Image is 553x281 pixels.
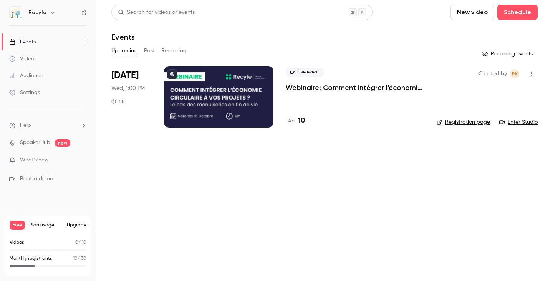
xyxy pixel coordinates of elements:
h6: Recyfe [28,9,46,17]
a: Webinaire: Comment intégrer l'économie circulaire dans vos projets ? [286,83,424,92]
span: PK [512,69,518,78]
span: Help [20,121,31,130]
span: [DATE] [111,69,139,81]
span: What's new [20,156,49,164]
span: Pauline KATCHAVENDA [510,69,519,78]
h1: Events [111,32,135,42]
a: 10 [286,116,305,126]
button: Recurring events [478,48,538,60]
button: New video [450,5,494,20]
span: Wed, 1:00 PM [111,85,145,92]
p: Monthly registrants [10,255,52,262]
div: Settings [9,89,40,96]
span: 0 [75,240,78,245]
div: Search for videos or events [118,8,195,17]
p: / 30 [73,255,86,262]
img: Recyfe [10,7,22,19]
button: Past [144,45,155,57]
a: Registration page [437,118,490,126]
button: Recurring [161,45,187,57]
a: Enter Studio [499,118,538,126]
button: Schedule [497,5,538,20]
h4: 10 [298,116,305,126]
span: Plan usage [30,222,62,228]
span: 10 [73,256,78,261]
li: help-dropdown-opener [9,121,87,130]
p: / 10 [75,239,86,246]
a: SpeakerHub [20,139,50,147]
button: Upgrade [67,222,86,228]
div: 1 h [111,98,124,105]
span: Created by [478,69,507,78]
span: new [55,139,70,147]
span: Live event [286,68,324,77]
div: Audience [9,72,43,80]
div: Oct 15 Wed, 1:00 PM (Europe/Paris) [111,66,152,128]
button: Upcoming [111,45,138,57]
span: Book a demo [20,175,53,183]
div: Events [9,38,36,46]
span: Free [10,221,25,230]
div: Videos [9,55,36,63]
p: Videos [10,239,24,246]
iframe: Noticeable Trigger [78,157,87,164]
